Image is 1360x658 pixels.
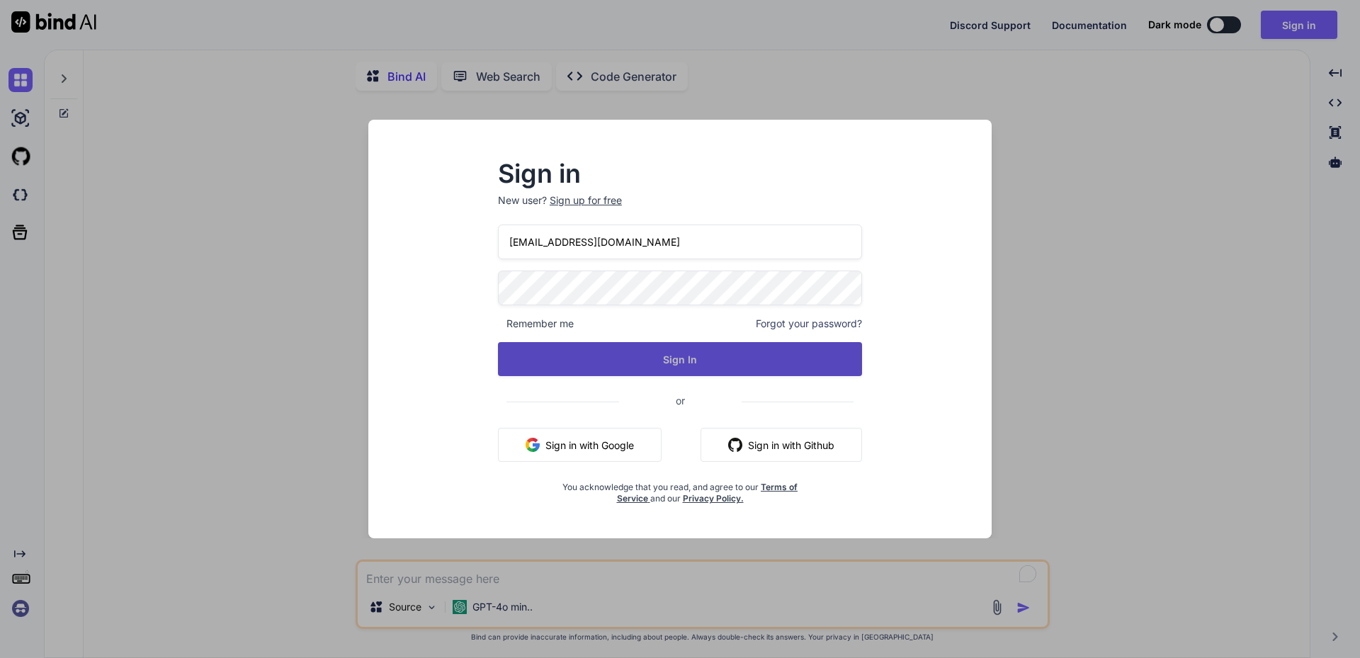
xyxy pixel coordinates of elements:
[498,162,862,185] h2: Sign in
[498,428,662,462] button: Sign in with Google
[559,473,802,504] div: You acknowledge that you read, and agree to our and our
[619,383,742,418] span: or
[683,493,744,504] a: Privacy Policy.
[498,317,574,331] span: Remember me
[550,193,622,208] div: Sign up for free
[701,428,862,462] button: Sign in with Github
[498,193,862,225] p: New user?
[756,317,862,331] span: Forgot your password?
[498,342,862,376] button: Sign In
[728,438,742,452] img: github
[617,482,798,504] a: Terms of Service
[526,438,540,452] img: google
[498,225,862,259] input: Login or Email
